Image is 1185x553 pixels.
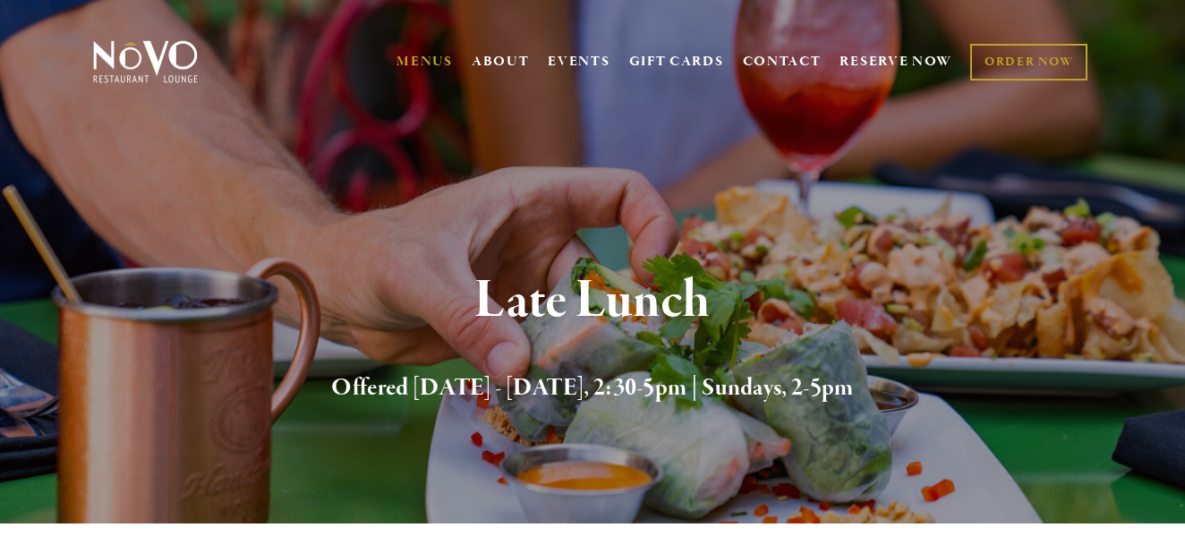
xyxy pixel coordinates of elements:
[629,45,724,79] a: GIFT CARDS
[396,53,453,71] a: MENUS
[840,45,952,79] a: RESERVE NOW
[120,272,1065,330] h1: Late Lunch
[743,45,822,79] a: CONTACT
[548,53,610,71] a: EVENTS
[90,39,201,84] img: Novo Restaurant &amp; Lounge
[472,53,530,71] a: ABOUT
[970,44,1087,81] a: ORDER NOW
[120,370,1065,407] h2: Offered [DATE] - [DATE], 2:30-5pm | Sundays, 2-5pm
